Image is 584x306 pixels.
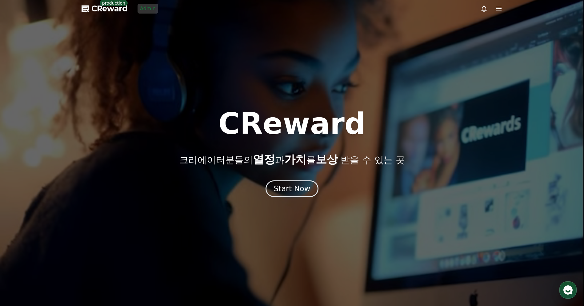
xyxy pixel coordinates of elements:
[95,204,102,209] span: 설정
[91,4,128,14] span: CReward
[138,4,158,14] a: Admin
[266,180,319,197] button: Start Now
[2,195,41,211] a: 홈
[19,204,23,209] span: 홈
[56,205,64,210] span: 대화
[284,153,306,166] span: 가치
[41,195,79,211] a: 대화
[82,4,128,14] a: CReward
[266,187,319,192] a: Start Now
[179,153,405,166] p: 크리에이터분들의 과 를 받을 수 있는 곳
[218,109,366,139] h1: CReward
[274,184,310,194] div: Start Now
[316,153,338,166] span: 보상
[79,195,118,211] a: 설정
[253,153,275,166] span: 열정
